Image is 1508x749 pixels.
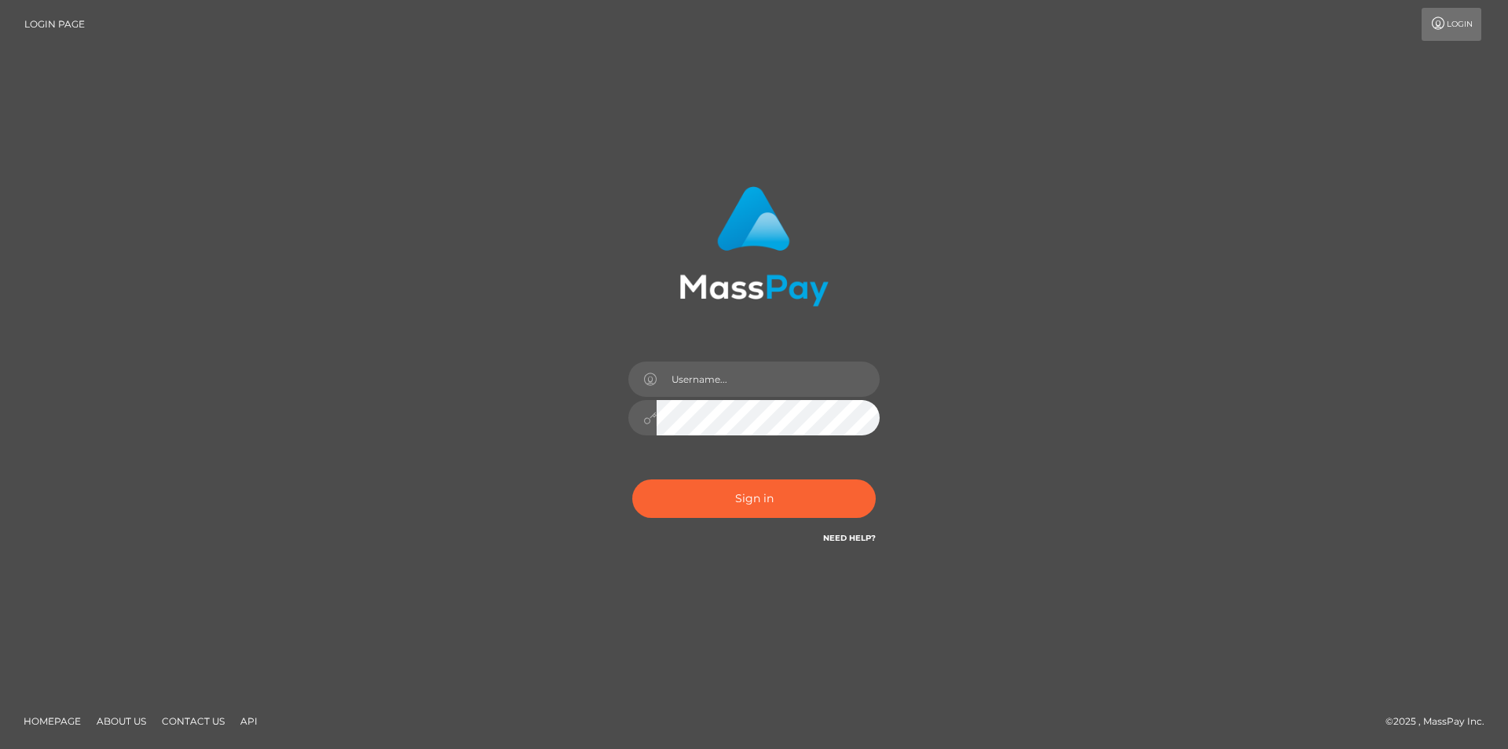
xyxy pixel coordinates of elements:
button: Sign in [632,479,876,518]
a: Need Help? [823,533,876,543]
a: Login Page [24,8,85,41]
input: Username... [657,362,880,397]
a: Contact Us [156,709,231,733]
a: About Us [90,709,152,733]
div: © 2025 , MassPay Inc. [1385,713,1496,730]
img: MassPay Login [679,186,829,307]
a: Homepage [17,709,87,733]
a: API [234,709,264,733]
a: Login [1422,8,1481,41]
